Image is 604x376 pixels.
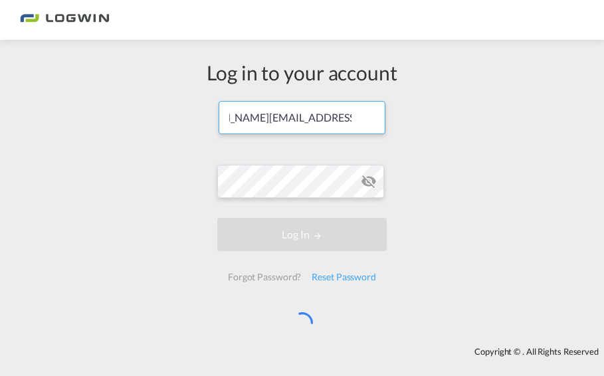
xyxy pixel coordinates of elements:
input: Enter email/phone number [219,101,385,134]
div: Reset Password [306,265,381,289]
md-icon: icon-eye-off [361,173,377,189]
div: Log in to your account [207,58,397,86]
button: LOGIN [217,218,387,251]
div: Forgot Password? [223,265,306,289]
img: bc73a0e0d8c111efacd525e4c8ad7d32.png [20,5,110,35]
